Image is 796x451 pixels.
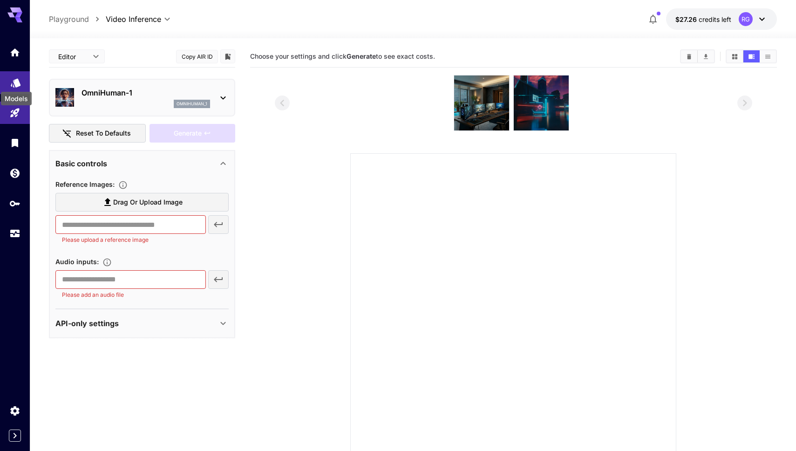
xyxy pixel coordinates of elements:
[514,75,569,130] img: +E24yAAAAAGSURBVAMA8HqbpsRixUMAAAAASUVORK5CYII=
[739,12,753,26] div: RG
[680,49,715,63] div: Clear AllDownload All
[58,52,87,61] span: Editor
[55,318,119,329] p: API-only settings
[9,167,20,179] div: Wallet
[9,430,21,442] button: Expand sidebar
[49,14,89,25] a: Playground
[55,312,229,335] div: API-only settings
[113,197,183,208] span: Drag or upload image
[743,50,760,62] button: Show media in video view
[55,193,229,212] label: Drag or upload image
[55,180,115,188] span: Reference Images :
[9,137,20,149] div: Library
[99,258,116,267] button: Upload an audio file. Supported formats: .mp3, .wav, .flac, .aac, .ogg, .m4a, .wma. For best resu...
[49,124,146,143] button: Reset to defaults
[9,47,20,58] div: Home
[177,101,207,107] p: omnihuman_1
[9,228,20,239] div: Usage
[10,74,21,86] div: Models
[760,50,776,62] button: Show media in list view
[62,290,199,300] p: Please add an audio file
[115,180,131,190] button: Upload a reference image to guide the result. Supported formats: MP4, WEBM and MOV.
[9,198,20,209] div: API Keys
[726,49,777,63] div: Show media in grid viewShow media in video viewShow media in list view
[681,50,697,62] button: Clear All
[49,14,106,25] nav: breadcrumb
[727,50,743,62] button: Show media in grid view
[224,51,232,62] button: Add to library
[699,15,731,23] span: credits left
[62,235,199,245] p: Please upload a reference image
[55,83,229,112] div: OmniHuman‑1omnihuman_1
[82,87,210,98] p: OmniHuman‑1
[1,92,32,105] div: Models
[150,124,235,143] div: Please check all required fields
[106,14,161,25] span: Video Inference
[454,75,509,130] img: 7ZZsqgAAAAZJREFUAwAEnT13aEJ7uwAAAABJRU5ErkJggg==
[9,107,20,119] div: Playground
[55,258,99,266] span: Audio inputs :
[698,50,714,62] button: Download All
[666,8,777,30] button: $27.25784RG
[176,50,218,63] button: Copy AIR ID
[9,405,20,417] div: Settings
[675,14,731,24] div: $27.25784
[347,52,376,60] b: Generate
[250,52,435,60] span: Choose your settings and click to see exact costs.
[55,158,107,169] p: Basic controls
[55,152,229,175] div: Basic controls
[675,15,699,23] span: $27.26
